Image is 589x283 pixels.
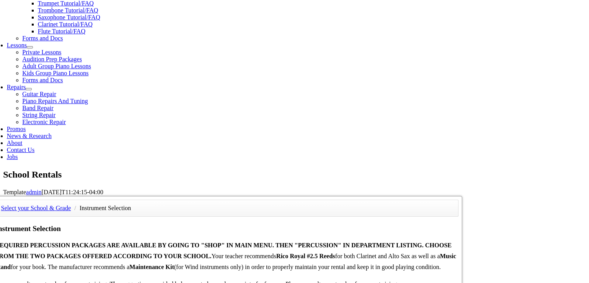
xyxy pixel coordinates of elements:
a: Piano Repairs And Tuning [22,98,88,104]
span: Template [3,189,26,195]
button: Open submenu of Repairs [26,88,32,90]
a: Adult Group Piano Lessons [22,63,91,69]
a: Repairs [7,84,26,90]
a: About [7,140,22,146]
a: News & Research [7,133,52,139]
span: [DATE]T11:24:15-04:00 [41,189,103,195]
a: Lessons [7,42,27,48]
a: Forms and Docs [22,77,63,83]
a: Saxophone Tutorial/FAQ [38,14,100,21]
a: Clarinet Tutorial/FAQ [38,21,93,28]
button: Open submenu of Lessons [27,46,33,48]
a: Trombone Tutorial/FAQ [38,7,98,14]
a: Electronic Repair [22,119,66,125]
a: Promos [7,126,26,132]
a: Jobs [7,154,18,160]
a: Guitar Repair [22,91,57,97]
a: Forms and Docs [22,35,63,41]
strong: Rico Royal #2.5 Reeds [276,253,335,259]
a: Band Repair [22,105,53,111]
a: Private Lessons [22,49,62,55]
a: Kids Group Piano Lessons [22,70,89,76]
span: / [72,205,78,211]
a: String Repair [22,112,56,118]
strong: Maintenance Kit [129,264,174,270]
li: Instrument Selection [79,203,131,214]
a: Flute Tutorial/FAQ [38,28,86,35]
a: Contact Us [7,147,35,153]
a: admin [26,189,41,195]
a: Select your School & Grade [1,205,71,211]
a: Audition Prep Packages [22,56,82,62]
